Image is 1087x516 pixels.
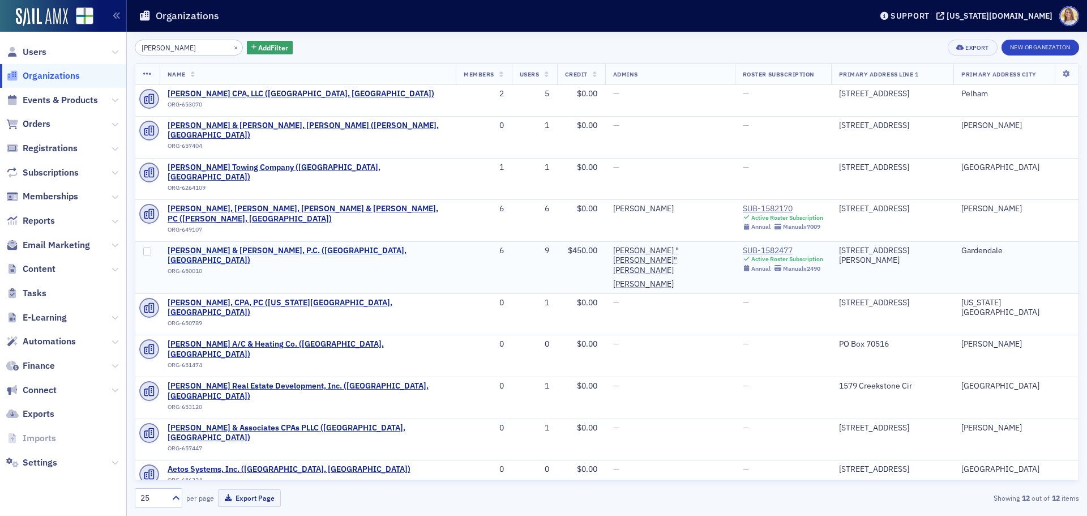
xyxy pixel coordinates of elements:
a: [PERSON_NAME] A/C & Heating Co. ([GEOGRAPHIC_DATA], [GEOGRAPHIC_DATA]) [168,339,448,359]
a: Exports [6,408,54,420]
span: Parker & Associates CPAs PLLC (Jackson, MS) [168,423,448,443]
a: Connect [6,384,57,396]
div: [PERSON_NAME] [961,204,1071,214]
div: ORG-650010 [168,267,448,279]
span: $0.00 [577,88,597,99]
div: ORG-653120 [168,403,448,415]
span: Finance [23,360,55,372]
a: View Homepage [68,7,93,27]
button: Export Page [218,489,281,507]
a: Registrations [6,142,78,155]
span: Wes Parker A/C & Heating Co. (Montgomery, AL) [168,339,448,359]
div: 6 [464,204,504,214]
div: ORG-6264109 [168,184,448,195]
span: — [613,381,619,391]
div: Manual x2490 [783,265,820,272]
a: Organizations [6,70,80,82]
div: [GEOGRAPHIC_DATA] [961,163,1071,173]
div: 0 [464,121,504,131]
span: Tasks [23,287,46,300]
div: [US_STATE][DOMAIN_NAME] [947,11,1052,21]
span: Primary Address City [961,70,1037,78]
div: 1 [464,163,504,173]
span: Parker & Townes, P.C. (Gardendale, AL) [168,246,448,266]
span: — [613,120,619,130]
div: Active Roster Subscription [751,255,823,263]
span: Roster Subscription [743,70,815,78]
div: [STREET_ADDRESS] [839,163,946,173]
span: $0.00 [577,423,597,433]
a: Memberships [6,190,78,203]
span: — [743,464,749,474]
span: Bryan L. Parker CPA, LLC (Pelham, AL) [168,89,434,99]
div: 0 [464,464,504,475]
div: [STREET_ADDRESS] [839,423,946,433]
span: Primary Address Line 1 [839,70,919,78]
span: Exports [23,408,54,420]
span: — [743,162,749,172]
span: — [743,339,749,349]
span: Lindsey, Parker & Martin, PA (Jackson, MS) [168,121,448,140]
button: Export [948,40,997,56]
div: 6 [520,204,549,214]
div: Export [965,45,988,51]
div: ORG-656324 [168,476,410,488]
div: 1 [520,298,549,308]
div: 0 [464,298,504,308]
button: × [231,42,241,52]
a: E-Learning [6,312,67,324]
span: Parker Towing Company (Northport, AL) [168,163,448,182]
span: Sam J. Parker Real Estate Development, Inc. (Birmingham, AL) [168,381,448,401]
a: Tasks [6,287,46,300]
div: [PERSON_NAME] "[PERSON_NAME]" [PERSON_NAME] [613,246,727,276]
span: Users [23,46,46,58]
button: New Organization [1002,40,1079,56]
div: 1 [520,163,549,173]
a: Finance [6,360,55,372]
span: Organizations [23,70,80,82]
div: [PERSON_NAME] [613,279,674,289]
a: SUB-1582477 [743,246,823,256]
div: Annual [751,223,771,231]
div: Gardendale [961,246,1071,256]
button: AddFilter [247,41,293,55]
div: [STREET_ADDRESS] [839,298,946,308]
a: Aetos Systems, Inc. ([GEOGRAPHIC_DATA], [GEOGRAPHIC_DATA]) [168,464,410,475]
a: [PERSON_NAME], [PERSON_NAME], [PERSON_NAME] & [PERSON_NAME], PC ([PERSON_NAME], [GEOGRAPHIC_DATA]) [168,204,448,224]
span: — [613,297,619,308]
span: — [613,464,619,474]
span: $450.00 [568,245,597,255]
a: Email Marketing [6,239,90,251]
a: Content [6,263,55,275]
div: ORG-651474 [168,361,448,373]
span: Events & Products [23,94,98,106]
div: 0 [520,339,549,349]
span: Profile [1059,6,1079,26]
a: Automations [6,335,76,348]
a: [PERSON_NAME] Towing Company ([GEOGRAPHIC_DATA], [GEOGRAPHIC_DATA]) [168,163,448,182]
span: Connect [23,384,57,396]
div: 0 [464,423,504,433]
a: [PERSON_NAME] & Associates CPAs PLLC ([GEOGRAPHIC_DATA], [GEOGRAPHIC_DATA]) [168,423,448,443]
span: — [613,339,619,349]
span: Imports [23,432,56,445]
div: [GEOGRAPHIC_DATA] [961,381,1071,391]
div: 0 [464,339,504,349]
div: Support [891,11,930,21]
h1: Organizations [156,9,219,23]
div: ORG-650789 [168,319,448,331]
div: [PERSON_NAME] [961,121,1071,131]
span: $0.00 [577,120,597,130]
div: Annual [751,265,771,272]
span: $0.00 [577,339,597,349]
div: ORG-653070 [168,101,434,112]
a: Reports [6,215,55,227]
span: $0.00 [577,203,597,214]
div: PO Box 70516 [839,339,946,349]
div: [PERSON_NAME] [961,423,1071,433]
span: Members [464,70,494,78]
span: — [743,381,749,391]
img: SailAMX [16,8,68,26]
span: — [743,88,749,99]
